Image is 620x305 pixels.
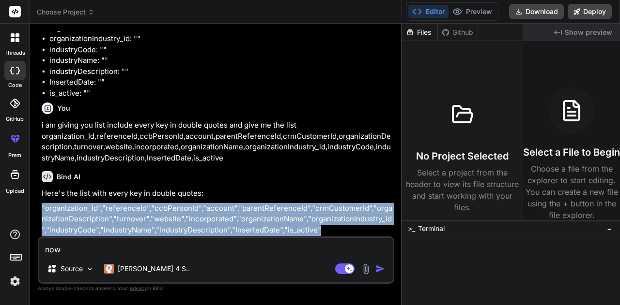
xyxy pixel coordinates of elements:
[61,264,83,274] p: Source
[4,49,25,57] label: threads
[509,4,564,19] button: Download
[57,103,70,113] h6: You
[6,187,24,195] label: Upload
[523,145,620,159] h3: Select a File to Begin
[418,224,445,233] span: Terminal
[7,273,23,290] img: settings
[42,188,392,199] p: Here's the list with every key in double quotes:
[406,167,519,213] p: Select a project from the header to view its file structure and start working with your files.
[39,238,393,255] textarea: now
[402,28,437,37] div: Files
[408,5,449,18] button: Editor
[8,151,21,160] label: prem
[49,88,392,99] li: is_active: ""
[104,264,114,274] img: Claude 4 Sonnet
[57,172,80,182] h6: Bind AI
[86,265,94,273] img: Pick Models
[49,55,392,66] li: industryName: ""
[607,224,612,233] span: −
[605,221,614,236] button: −
[6,115,24,123] label: GitHub
[49,66,392,77] li: industryDescription: ""
[8,81,22,89] label: code
[449,5,496,18] button: Preview
[118,264,190,274] p: [PERSON_NAME] 4 S..
[523,163,620,221] p: Choose a file from the explorer to start editing. You can create a new file using the + button in...
[37,7,94,17] span: Choose Project
[360,263,372,275] img: attachment
[38,284,394,293] p: Always double-check its answers. Your in Bind
[568,4,612,19] button: Deploy
[416,149,509,163] h3: No Project Selected
[42,120,392,163] p: i am giving you list include every key in double quotes and give me the list organization_Id,refe...
[42,203,392,236] p: "organization_Id","referenceId","ccbPersonId","account","parentReferenceId","crmCustomerId","orga...
[438,28,478,37] div: Github
[408,224,415,233] span: >_
[49,44,392,56] li: industryCode: ""
[49,33,392,44] li: organizationIndustry_id: ""
[130,285,147,291] span: privacy
[375,264,385,274] img: icon
[565,28,612,37] span: Show preview
[49,77,392,88] li: InsertedDate: ""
